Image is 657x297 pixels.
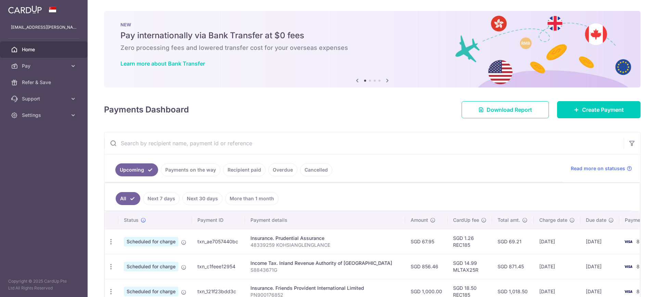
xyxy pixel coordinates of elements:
span: Due date [586,217,606,224]
span: Amount [411,217,428,224]
p: NEW [120,22,624,27]
td: SGD 14.99 MLTAX25R [448,254,492,279]
td: txn_ae7057440bc [192,229,245,254]
span: 8273 [636,239,648,244]
span: 8273 [636,288,648,294]
span: CardUp fee [453,217,479,224]
span: Home [22,46,67,53]
td: [DATE] [580,254,619,279]
h4: Payments Dashboard [104,104,189,116]
td: SGD 1.26 REC185 [448,229,492,254]
td: SGD 69.21 [492,229,534,254]
td: [DATE] [534,229,580,254]
span: Download Report [487,106,532,114]
a: Cancelled [300,163,332,176]
a: Next 30 days [182,192,222,205]
h6: Zero processing fees and lowered transfer cost for your overseas expenses [120,44,624,52]
span: Total amt. [498,217,520,224]
span: Charge date [539,217,567,224]
span: Settings [22,112,67,119]
a: Next 7 days [143,192,180,205]
a: Create Payment [557,101,641,118]
a: Recipient paid [223,163,266,176]
span: Scheduled for charge [124,262,178,271]
td: [DATE] [580,229,619,254]
p: S8843671G [250,267,400,273]
div: Insurance. Prudential Assurance [250,235,400,242]
td: SGD 856.46 [405,254,448,279]
td: SGD 871.45 [492,254,534,279]
img: Bank transfer banner [104,11,641,87]
p: 48339259 KOHSIANGLENGLANCE [250,242,400,248]
img: CardUp [8,5,42,14]
a: Upcoming [115,163,158,176]
span: Create Payment [582,106,624,114]
h5: Pay internationally via Bank Transfer at $0 fees [120,30,624,41]
img: Bank Card [621,262,635,271]
span: Scheduled for charge [124,237,178,246]
td: txn_c1feee12954 [192,254,245,279]
th: Payment ID [192,211,245,229]
td: [DATE] [534,254,580,279]
span: Support [22,95,67,102]
div: Income Tax. Inland Revenue Authority of [GEOGRAPHIC_DATA] [250,260,400,267]
span: Read more on statuses [571,165,625,172]
th: Payment details [245,211,405,229]
p: [EMAIL_ADDRESS][PERSON_NAME][DOMAIN_NAME] [11,24,77,31]
span: Pay [22,63,67,69]
span: 8273 [636,264,648,269]
span: Status [124,217,139,224]
span: Refer & Save [22,79,67,86]
a: Download Report [462,101,549,118]
a: Payments on the way [161,163,220,176]
a: All [116,192,140,205]
td: SGD 67.95 [405,229,448,254]
a: Learn more about Bank Transfer [120,60,205,67]
span: Scheduled for charge [124,287,178,296]
a: Read more on statuses [571,165,632,172]
img: Bank Card [621,238,635,246]
a: More than 1 month [225,192,279,205]
img: Bank Card [621,287,635,296]
input: Search by recipient name, payment id or reference [104,132,624,154]
div: Insurance. Friends Provident International Limited [250,285,400,292]
a: Overdue [268,163,297,176]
